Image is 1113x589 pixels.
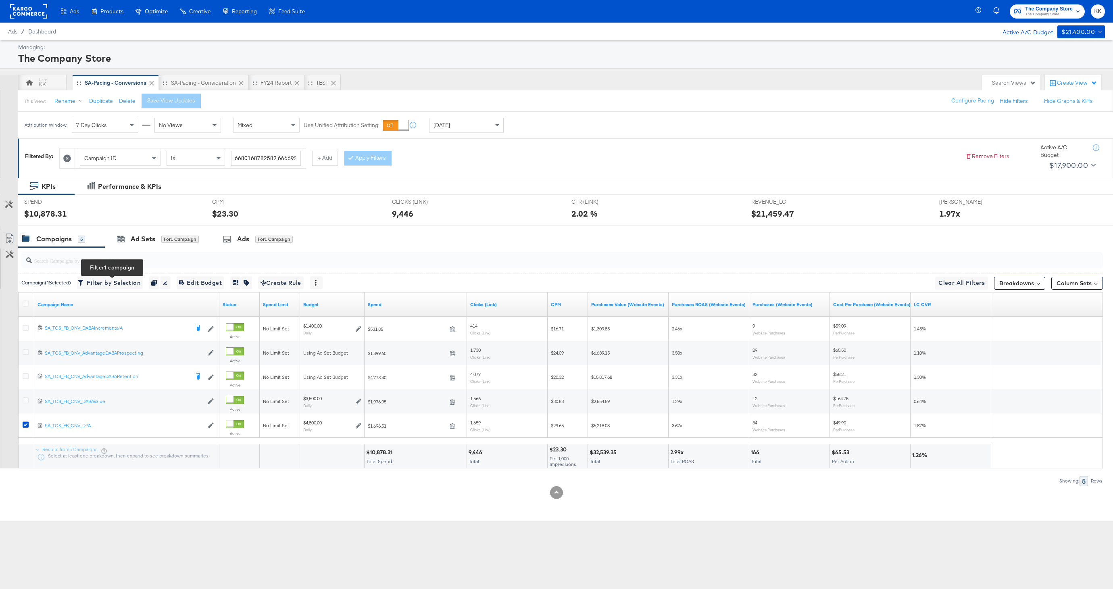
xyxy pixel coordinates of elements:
[303,330,312,335] sub: Daily
[159,121,183,129] span: No Views
[590,458,600,464] span: Total
[24,208,67,219] div: $10,878.31
[1025,11,1073,18] span: The Company Store
[672,326,682,332] span: 2.46x
[751,198,812,206] span: REVENUE_LC
[470,427,491,432] sub: Clicks (Link)
[671,458,694,464] span: Total ROAS
[226,358,244,363] label: Active
[28,28,56,35] a: Dashboard
[591,326,610,332] span: $1,309.85
[368,423,446,429] span: $1,696.51
[590,449,619,456] div: $32,539.35
[1044,97,1093,105] button: Hide Graphs & KPIs
[672,350,682,356] span: 3.50x
[231,151,301,166] input: Enter a search term
[1090,478,1103,484] div: Rows
[45,422,204,429] div: SA_TCS_FB_CNV_DPA
[833,420,846,426] span: $49.90
[366,449,395,456] div: $10,878.31
[367,458,392,464] span: Total Spend
[304,121,379,129] label: Use Unified Attribution Setting:
[255,236,293,243] div: for 1 Campaign
[232,8,257,15] span: Reporting
[45,373,190,381] a: SA_TCS_FB_CNV_AdvantageDABARetention
[938,278,985,288] span: Clear All Filters
[77,276,143,289] button: Filter by SelectionFilter1 campaign
[914,326,926,332] span: 1.45%
[939,198,1000,206] span: [PERSON_NAME]
[1046,159,1097,172] button: $17,900.00
[18,44,1103,51] div: Managing:
[752,371,757,377] span: 82
[1000,97,1028,105] button: Hide Filters
[469,458,479,464] span: Total
[237,234,249,244] div: Ads
[368,301,464,308] a: The total amount spent to date.
[36,234,72,244] div: Campaigns
[392,208,413,219] div: 9,446
[161,236,199,243] div: for 1 Campaign
[145,8,168,15] span: Optimize
[965,152,1009,160] button: Remove Filters
[303,427,312,432] sub: Daily
[551,350,564,356] span: $24.09
[25,152,53,160] div: Filtered By:
[45,350,204,357] a: SA_TCS_FB_CNV_AdvantageDABAProspecting
[591,374,612,380] span: $15,817.68
[833,395,848,401] span: $164.75
[551,301,585,308] a: The average cost you've paid to have 1,000 impressions of your ad.
[303,350,361,356] div: Using Ad Set Budget
[670,449,686,456] div: 2.99x
[1049,159,1088,171] div: $17,900.00
[84,155,117,162] span: Campaign ID
[752,330,785,335] sub: Website Purchases
[1040,144,1085,159] div: Active A/C Budget
[470,301,544,308] a: The number of clicks on links appearing on your ad or Page that direct people to your sites off F...
[469,449,485,456] div: 9,446
[912,451,930,459] div: 1.26%
[833,301,911,308] a: The average cost for each purchase tracked by your Custom Audience pixel on your website after pe...
[392,198,452,206] span: CLICKS (LINK)
[308,80,313,85] div: Drag to reorder tab
[77,80,81,85] div: Drag to reorder tab
[45,350,204,356] div: SA_TCS_FB_CNV_AdvantageDABAProspecting
[223,301,256,308] a: Shows the current state of your Ad Campaign.
[549,446,569,453] div: $23.30
[833,355,855,359] sub: Per Purchase
[163,80,167,85] div: Drag to reorder tab
[470,379,491,384] sub: Clicks (Link)
[1051,277,1103,290] button: Column Sets
[24,98,46,104] div: This View:
[591,422,610,428] span: $6,218.08
[1061,27,1095,37] div: $21,400.00
[434,121,450,129] span: [DATE]
[994,277,1045,290] button: Breakdowns
[100,8,123,15] span: Products
[551,374,564,380] span: $20.32
[992,79,1036,87] div: Search Views
[226,334,244,339] label: Active
[238,121,252,129] span: Mixed
[752,403,785,408] sub: Website Purchases
[189,8,211,15] span: Creative
[131,234,155,244] div: Ad Sets
[263,398,289,404] span: No Limit Set
[672,398,682,404] span: 1.29x
[751,208,794,219] div: $21,459.47
[303,395,322,402] div: $3,500.00
[226,382,244,388] label: Active
[49,94,91,109] button: Rename
[212,208,238,219] div: $23.30
[303,403,312,408] sub: Daily
[914,422,926,428] span: 1.87%
[21,279,71,286] div: Campaign ( 1 Selected)
[752,420,757,426] span: 34
[226,407,244,412] label: Active
[179,278,222,288] span: Edit Budget
[470,330,491,335] sub: Clicks (Link)
[119,97,135,105] button: Delete
[470,403,491,408] sub: Clicks (Link)
[171,79,236,87] div: SA-Pacing - Consideration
